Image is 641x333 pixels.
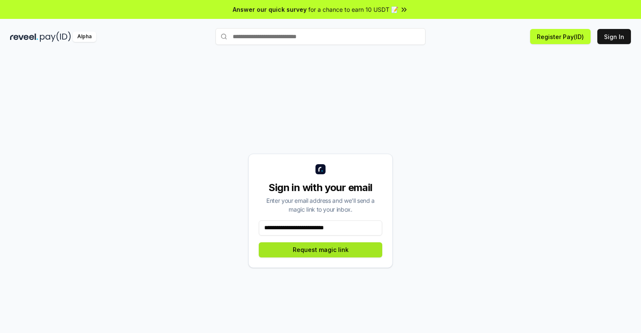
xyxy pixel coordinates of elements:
img: reveel_dark [10,31,38,42]
button: Register Pay(ID) [530,29,591,44]
span: Answer our quick survey [233,5,307,14]
div: Alpha [73,31,96,42]
button: Sign In [597,29,631,44]
div: Sign in with your email [259,181,382,194]
span: for a chance to earn 10 USDT 📝 [308,5,398,14]
img: logo_small [315,164,326,174]
button: Request magic link [259,242,382,257]
img: pay_id [40,31,71,42]
div: Enter your email address and we’ll send a magic link to your inbox. [259,196,382,214]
